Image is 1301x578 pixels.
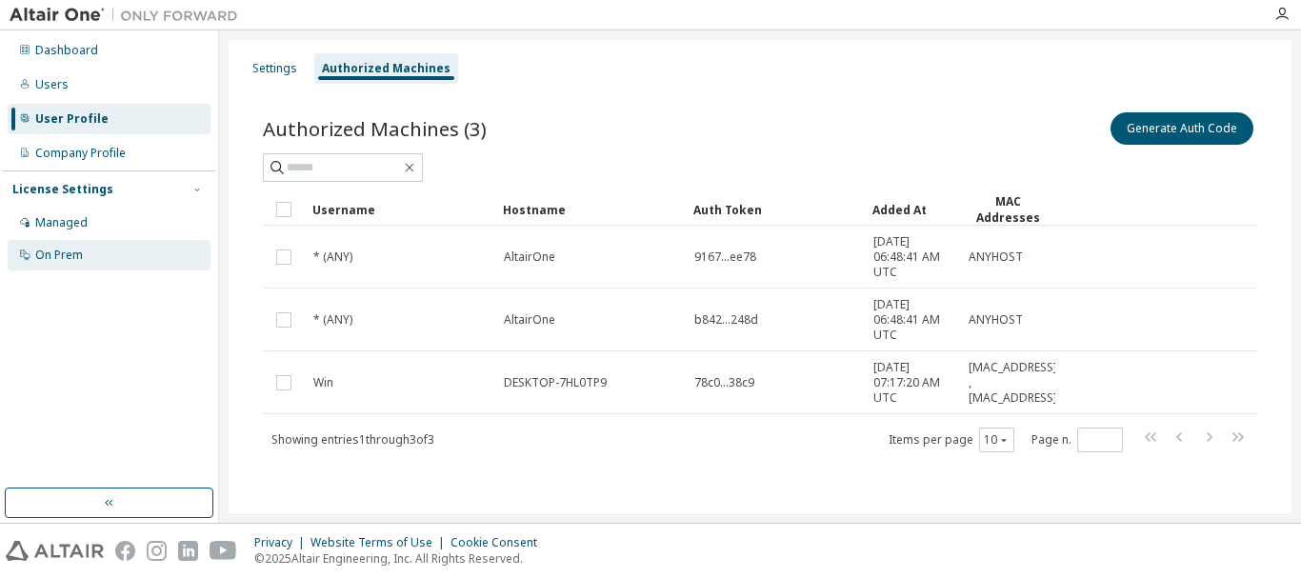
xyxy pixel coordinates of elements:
span: 78c0...38c9 [694,375,754,390]
span: Win [313,375,333,390]
span: AltairOne [504,249,555,265]
div: Hostname [503,194,678,225]
div: Authorized Machines [322,61,450,76]
span: b842...248d [694,312,758,328]
img: altair_logo.svg [6,541,104,561]
span: Items per page [889,428,1014,452]
div: User Profile [35,111,109,127]
button: Generate Auth Code [1111,112,1253,145]
div: Username [312,194,488,225]
div: License Settings [12,182,113,197]
div: Dashboard [35,43,98,58]
span: ANYHOST [969,249,1023,265]
span: Authorized Machines (3) [263,115,487,142]
img: linkedin.svg [178,541,198,561]
div: Settings [252,61,297,76]
button: 10 [984,432,1010,448]
img: Altair One [10,6,248,25]
div: Users [35,77,69,92]
div: Added At [872,194,952,225]
span: [MAC_ADDRESS] , [MAC_ADDRESS] [969,360,1057,406]
span: AltairOne [504,312,555,328]
span: [DATE] 06:48:41 AM UTC [873,297,951,343]
span: 9167...ee78 [694,249,756,265]
div: Privacy [254,535,310,550]
span: [DATE] 07:17:20 AM UTC [873,360,951,406]
span: * (ANY) [313,312,352,328]
span: * (ANY) [313,249,352,265]
span: ANYHOST [969,312,1023,328]
div: Cookie Consent [450,535,549,550]
div: MAC Addresses [968,193,1048,226]
img: youtube.svg [210,541,237,561]
span: DESKTOP-7HL0TP9 [504,375,607,390]
div: Managed [35,215,88,230]
span: Showing entries 1 through 3 of 3 [271,431,434,448]
img: facebook.svg [115,541,135,561]
img: instagram.svg [147,541,167,561]
div: Company Profile [35,146,126,161]
div: Auth Token [693,194,857,225]
div: On Prem [35,248,83,263]
span: [DATE] 06:48:41 AM UTC [873,234,951,280]
span: Page n. [1031,428,1123,452]
p: © 2025 Altair Engineering, Inc. All Rights Reserved. [254,550,549,567]
div: Website Terms of Use [310,535,450,550]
